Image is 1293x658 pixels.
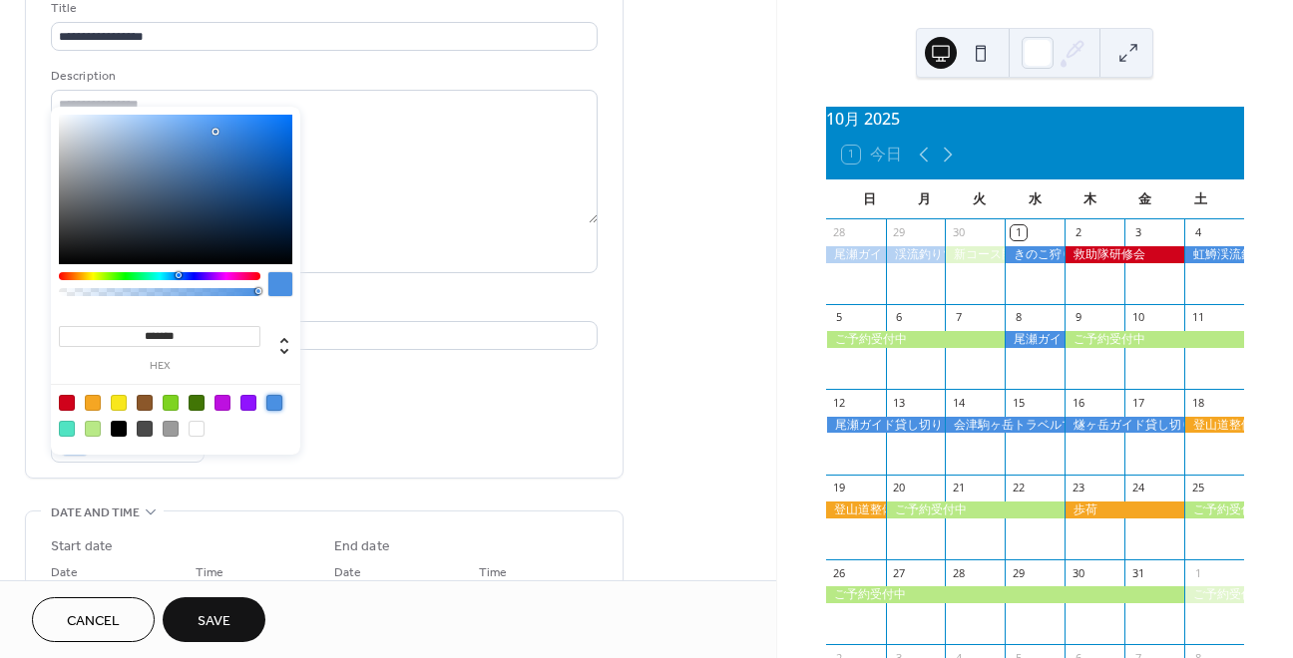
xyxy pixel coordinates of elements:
[1184,246,1244,263] div: 虹鱒渓流釣りツアー開催決定（空き有り）
[1190,225,1205,240] div: 4
[163,421,179,437] div: #9B9B9B
[189,421,205,437] div: #FFFFFF
[1071,225,1085,240] div: 2
[1008,179,1063,219] div: 水
[1005,246,1065,263] div: きのこ狩りツアー開催決定（リピーター様限定、残り１席）
[951,395,966,410] div: 14
[67,611,120,632] span: Cancel
[198,611,230,632] span: Save
[479,562,507,583] span: Time
[215,395,230,411] div: #BD10E0
[1071,481,1085,495] div: 23
[1190,310,1205,325] div: 11
[85,421,101,437] div: #B8E986
[1071,310,1085,325] div: 9
[951,481,966,495] div: 21
[1065,331,1244,348] div: ご予約受付中
[266,395,282,411] div: #4A90E2
[163,395,179,411] div: #7ED321
[892,310,907,325] div: 6
[1065,501,1184,518] div: 歩荷
[196,562,223,583] span: Time
[951,565,966,580] div: 28
[111,395,127,411] div: #F8E71C
[892,225,907,240] div: 29
[945,246,1005,263] div: 新コース開拓
[85,395,101,411] div: #F5A623
[826,586,1184,603] div: ご予約受付中
[1130,481,1145,495] div: 24
[1130,395,1145,410] div: 17
[892,481,907,495] div: 20
[1190,481,1205,495] div: 25
[826,417,946,434] div: 尾瀬ガイド貸し切り
[832,481,847,495] div: 19
[189,395,205,411] div: #417505
[1071,395,1085,410] div: 16
[1117,179,1172,219] div: 金
[1184,417,1244,434] div: 登山道整備
[51,297,594,318] div: Location
[1063,179,1117,219] div: 木
[137,421,153,437] div: #4A4A4A
[886,501,1066,518] div: ご予約受付中
[951,225,966,240] div: 30
[51,502,140,523] span: Date and time
[842,179,897,219] div: 日
[59,421,75,437] div: #50E3C2
[952,179,1007,219] div: 火
[1065,246,1184,263] div: 救助隊研修会
[1130,225,1145,240] div: 3
[892,395,907,410] div: 13
[1190,565,1205,580] div: 1
[1184,501,1244,518] div: ご予約受付中
[59,361,260,372] label: hex
[1011,481,1026,495] div: 22
[1005,331,1065,348] div: 尾瀬ガイド貸し切り
[51,66,594,87] div: Description
[945,417,1065,434] div: 会津駒ヶ岳トラベルマスターズ（貸し切り）
[892,565,907,580] div: 27
[1173,179,1228,219] div: 土
[832,310,847,325] div: 5
[1130,310,1145,325] div: 10
[1011,225,1026,240] div: 1
[51,562,78,583] span: Date
[886,246,946,263] div: 渓流釣りツアー開催決定（残り1席、福島県予定）
[826,246,886,263] div: 尾瀬ガイド貸し切り
[240,395,256,411] div: #9013FE
[826,107,1244,131] div: 10月 2025
[832,565,847,580] div: 26
[897,179,952,219] div: 月
[111,421,127,437] div: #000000
[1071,565,1085,580] div: 30
[99,440,173,461] span: #4A90E2FF
[1011,310,1026,325] div: 8
[1011,565,1026,580] div: 29
[51,536,113,557] div: Start date
[826,331,1006,348] div: ご予約受付中
[832,395,847,410] div: 12
[826,501,886,518] div: 登山道整備
[1130,565,1145,580] div: 31
[1065,417,1184,434] div: 燧ヶ岳ガイド貸し切り
[137,395,153,411] div: #8B572A
[1184,586,1244,603] div: ご予約受付中
[59,395,75,411] div: #D0021B
[334,536,390,557] div: End date
[1190,395,1205,410] div: 18
[951,310,966,325] div: 7
[163,597,265,642] button: Save
[334,562,361,583] span: Date
[32,597,155,642] button: Cancel
[1011,395,1026,410] div: 15
[832,225,847,240] div: 28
